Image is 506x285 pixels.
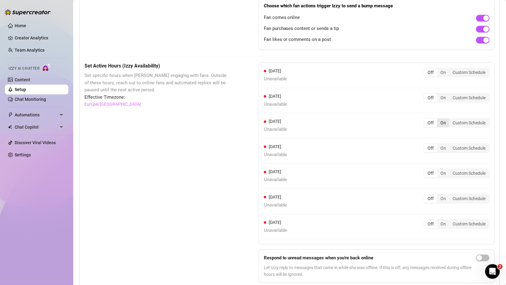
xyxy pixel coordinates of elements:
[424,168,490,178] div: segmented control
[449,194,489,203] div: Custom Schedule
[15,48,45,53] a: Team Analytics
[9,66,39,71] span: Izzy AI Chatter
[424,68,437,77] div: Off
[269,68,281,73] span: [DATE]
[84,94,228,101] span: Effective Timezone:
[437,68,449,77] div: On
[15,23,26,28] a: Home
[424,219,490,229] div: segmented control
[264,25,339,32] span: Fan purchases content or sends a tip
[269,144,281,149] span: [DATE]
[424,93,490,103] div: segmented control
[424,93,437,102] div: Off
[424,119,437,127] div: Off
[269,220,281,225] span: [DATE]
[15,122,58,132] span: Chat Copilot
[485,264,500,279] iframe: Intercom live chat
[264,255,374,261] strong: Respond to unread messages when you're back online
[84,72,228,94] span: Set specific hours when [PERSON_NAME] engaging with fans. Outside of these hours, reach out to on...
[15,87,26,92] a: Setup
[449,169,489,177] div: Custom Schedule
[424,143,490,153] div: segmented control
[264,101,287,108] span: Unavailable
[424,144,437,152] div: Off
[269,119,281,124] span: [DATE]
[437,144,449,152] div: On
[264,36,331,43] span: Fan likes or comments on a post
[437,93,449,102] div: On
[264,75,287,83] span: Unavailable
[264,126,287,133] span: Unavailable
[449,144,489,152] div: Custom Schedule
[15,33,63,43] a: Creator Analytics
[437,169,449,177] div: On
[449,220,489,228] div: Custom Schedule
[424,169,437,177] div: Off
[269,195,281,199] span: [DATE]
[264,3,393,9] strong: Choose which fan actions trigger Izzy to send a bump message
[8,125,12,129] img: Chat Copilot
[269,169,281,174] span: [DATE]
[42,63,51,72] img: AI Chatter
[437,194,449,203] div: On
[15,110,58,120] span: Automations
[264,227,287,234] span: Unavailable
[15,97,46,102] a: Chat Monitoring
[424,118,490,128] div: segmented control
[15,152,31,157] a: Settings
[424,194,437,203] div: Off
[449,119,489,127] div: Custom Schedule
[437,119,449,127] div: On
[424,194,490,203] div: segmented control
[15,140,56,145] a: Discover Viral Videos
[449,93,489,102] div: Custom Schedule
[8,112,13,117] span: thunderbolt
[264,176,287,184] span: Unavailable
[264,202,287,209] span: Unavailable
[424,68,490,77] div: segmented control
[269,94,281,99] span: [DATE]
[449,68,489,77] div: Custom Schedule
[437,220,449,228] div: On
[264,264,474,278] span: Let Izzy reply to messages that came in while she was offline. If this is off, any messages recei...
[498,264,503,269] span: 2
[15,77,30,82] a: Content
[264,151,287,159] span: Unavailable
[5,9,51,15] img: logo-BBDzfeDw.svg
[264,14,300,21] span: Fan comes online
[424,220,437,228] div: Off
[84,62,228,70] h5: Set Active Hours (Izzy Availability)
[84,101,141,108] a: Europe/[GEOGRAPHIC_DATA]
